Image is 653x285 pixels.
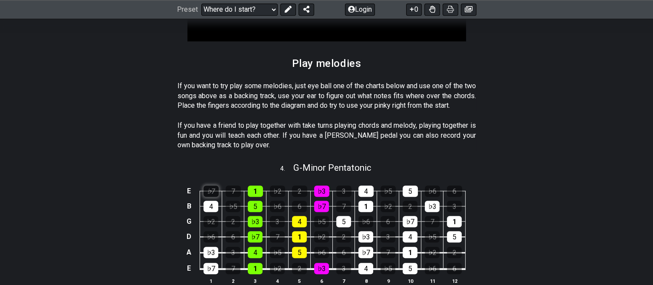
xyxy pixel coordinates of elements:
div: 5 [447,231,462,242]
td: G [184,214,194,229]
div: 6 [381,216,395,227]
div: ♭5 [226,201,240,212]
div: 7 [226,263,240,274]
div: 2 [403,201,417,212]
div: ♭6 [358,216,373,227]
div: 1 [248,263,263,274]
div: 1 [292,231,307,242]
button: Create image [461,3,476,16]
div: 5 [336,216,351,227]
div: ♭7 [358,247,373,258]
div: 2 [292,263,307,274]
div: ♭2 [270,186,285,197]
div: 7 [381,247,395,258]
div: ♭5 [381,263,395,274]
div: ♭5 [425,231,440,242]
span: G - Minor Pentatonic [293,162,371,173]
div: 5 [248,201,263,212]
div: ♭6 [425,186,440,197]
div: ♭5 [314,216,329,227]
div: 7 [336,201,351,212]
div: 2 [292,186,307,197]
div: 2 [336,231,351,242]
div: 3 [336,263,351,274]
td: B [184,199,194,214]
div: ♭5 [270,247,285,258]
div: 3 [226,247,240,258]
div: 5 [403,263,417,274]
div: 1 [447,216,462,227]
h2: Play melodies [292,59,361,68]
div: 6 [336,247,351,258]
div: ♭2 [270,263,285,274]
button: Login [345,3,375,16]
button: Print [443,3,458,16]
div: 6 [447,186,462,197]
button: Share Preset [299,3,314,16]
div: 7 [425,216,440,227]
div: 3 [447,201,462,212]
div: ♭3 [248,216,263,227]
div: ♭6 [203,231,218,242]
div: 4 [292,216,307,227]
button: 0 [406,3,422,16]
span: 4 . [280,164,293,174]
div: 4 [248,247,263,258]
div: ♭7 [248,231,263,242]
div: ♭7 [203,263,218,274]
div: ♭5 [381,186,396,197]
td: D [184,229,194,245]
div: ♭7 [314,201,329,212]
div: ♭3 [203,247,218,258]
div: 3 [336,186,351,197]
div: ♭7 [203,186,219,197]
div: 3 [381,231,395,242]
div: ♭7 [403,216,417,227]
div: 5 [403,186,418,197]
div: 7 [226,186,241,197]
span: Preset [177,6,198,14]
div: 4 [358,186,374,197]
div: ♭2 [314,231,329,242]
div: 7 [270,231,285,242]
div: ♭3 [314,186,329,197]
div: 5 [292,247,307,258]
div: 3 [270,216,285,227]
div: ♭3 [314,263,329,274]
div: 1 [403,247,417,258]
div: 1 [248,186,263,197]
div: 1 [358,201,373,212]
td: E [184,184,194,199]
div: 4 [203,201,218,212]
button: Toggle Dexterity for all fretkits [424,3,440,16]
div: 2 [447,247,462,258]
div: 6 [292,201,307,212]
div: 2 [226,216,240,227]
div: ♭2 [203,216,218,227]
div: 6 [226,231,240,242]
div: ♭2 [425,247,440,258]
div: ♭2 [381,201,395,212]
div: ♭6 [270,201,285,212]
div: 4 [403,231,417,242]
div: ♭3 [425,201,440,212]
div: 6 [447,263,462,274]
div: ♭6 [425,263,440,274]
td: E [184,260,194,277]
div: ♭3 [358,231,373,242]
select: Preset [201,3,278,16]
div: ♭6 [314,247,329,258]
div: 4 [358,263,373,274]
button: Edit Preset [280,3,296,16]
p: If you have a friend to play together with take turns playing chords and melody, playing together... [177,121,476,150]
p: If you want to try play some melodies, just eye ball one of the charts below and use one of the t... [177,81,476,110]
td: A [184,245,194,261]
